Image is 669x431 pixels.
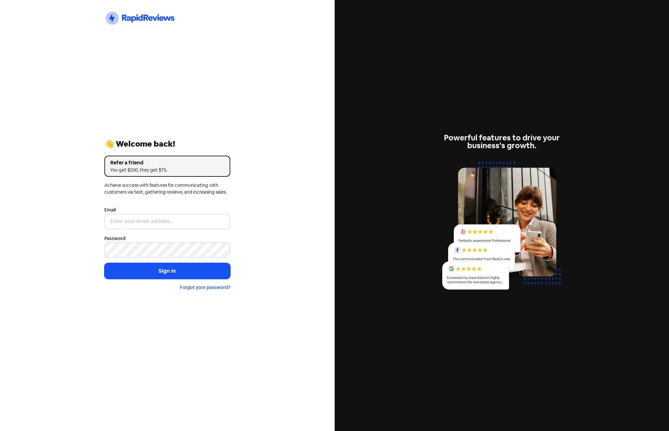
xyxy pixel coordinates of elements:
[104,182,230,196] div: Achieve success with features for communicating with customers via text, gathering reviews, and i...
[104,207,116,213] label: Email
[104,140,230,148] div: 👋 Welcome back!
[439,134,565,150] div: Powerful features to drive your business's growth.
[110,159,224,167] div: Refer a friend
[439,157,565,297] img: reviews
[104,263,230,279] button: Sign in
[104,214,230,229] input: Enter your email address...
[180,284,230,290] a: Forgot your password?
[110,167,224,174] div: You get $200, they get $75.
[104,235,125,242] label: Password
